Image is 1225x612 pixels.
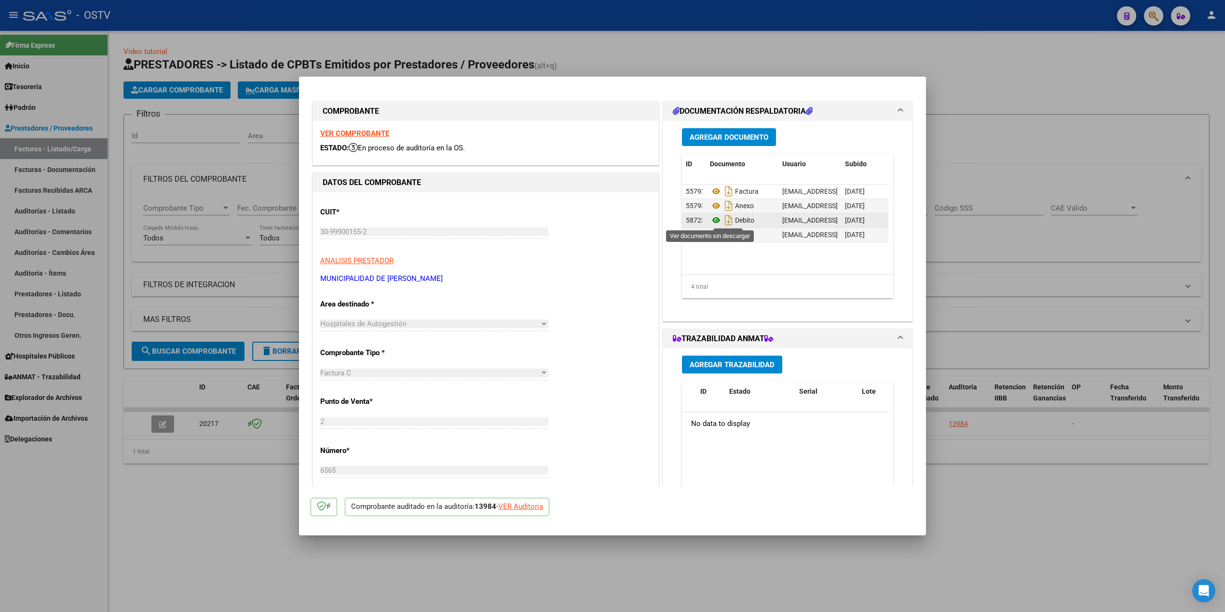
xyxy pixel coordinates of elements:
[845,187,865,195] span: [DATE]
[845,216,865,224] span: [DATE]
[663,102,912,121] mat-expansion-panel-header: DOCUMENTACIÓN RESPALDATORIA
[320,396,420,407] p: Punto de Venta
[710,216,754,224] span: Debito
[782,187,959,195] span: [EMAIL_ADDRESS][DOMAIN_NAME] - [GEOGRAPHIC_DATA]
[686,216,705,224] span: 58723
[858,381,899,413] datatable-header-cell: Lote
[320,129,389,138] a: VER COMPROBANTE
[778,154,841,174] datatable-header-cell: Usuario
[722,227,735,242] i: Descargar documento
[320,299,420,310] p: Area destinado *
[673,333,773,345] h1: TRAZABILIDAD ANMAT
[722,184,735,199] i: Descargar documento
[323,178,421,187] strong: DATOS DEL COMPROBANTE
[1192,579,1215,602] div: Open Intercom Messenger
[706,154,778,174] datatable-header-cell: Documento
[686,187,705,195] span: 55792
[320,369,351,377] span: Factura C
[663,121,912,321] div: DOCUMENTACIÓN RESPALDATORIA
[700,387,707,395] span: ID
[782,216,1029,224] span: [EMAIL_ADDRESS][DOMAIN_NAME] - Control y Gestion Hospitales Públicos (OSTV)
[782,160,806,168] span: Usuario
[663,348,912,548] div: TRAZABILIDAD ANMAT
[320,347,420,359] p: Comprobante Tipo *
[686,231,705,239] span: 58894
[682,154,706,174] datatable-header-cell: ID
[349,144,465,152] span: En proceso de auditoría en la OS.
[323,106,379,116] strong: COMPROBANTE
[710,202,754,210] span: Anexo
[320,256,394,265] span: ANALISIS PRESTADOR
[690,360,775,369] span: Agregar Trazabilidad
[722,198,735,213] i: Descargar documento
[682,356,782,373] button: Agregar Trazabilidad
[320,144,349,152] span: ESTADO:
[782,202,959,210] span: [EMAIL_ADDRESS][DOMAIN_NAME] - [GEOGRAPHIC_DATA]
[782,231,1029,239] span: [EMAIL_ADDRESS][DOMAIN_NAME] - Control y Gestion Hospitales Públicos (OSTV)
[686,202,705,210] span: 55793
[696,381,725,413] datatable-header-cell: ID
[729,387,750,395] span: Estado
[663,329,912,348] mat-expansion-panel-header: TRAZABILIDAD ANMAT
[498,501,543,512] div: VER Auditoría
[682,128,776,146] button: Agregar Documento
[725,381,795,413] datatable-header-cell: Estado
[345,498,549,517] p: Comprobante auditado en la auditoría: -
[710,187,759,195] span: Factura
[320,273,651,284] p: MUNICIPALIDAD DE [PERSON_NAME]
[722,213,735,228] i: Descargar documento
[682,412,888,436] div: No data to display
[320,445,420,456] p: Número
[690,133,768,142] span: Agregar Documento
[841,154,889,174] datatable-header-cell: Subido
[845,202,865,210] span: [DATE]
[320,207,420,218] p: CUIT
[475,502,496,511] strong: 13984
[710,160,745,168] span: Documento
[686,160,692,168] span: ID
[682,275,893,299] div: 4 total
[845,231,865,239] span: [DATE]
[320,319,407,328] span: Hospitales de Autogestión
[799,387,817,395] span: Serial
[862,387,876,395] span: Lote
[795,381,858,413] datatable-header-cell: Serial
[710,231,743,239] span: Nc
[845,160,867,168] span: Subido
[673,106,813,117] h1: DOCUMENTACIÓN RESPALDATORIA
